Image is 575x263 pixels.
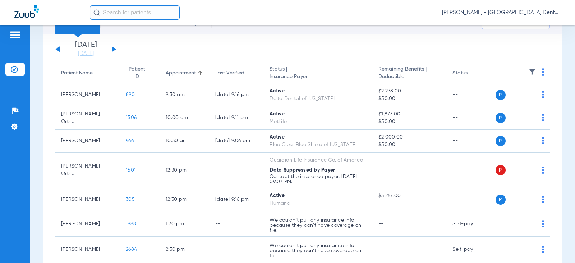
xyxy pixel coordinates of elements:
td: 1:30 PM [160,211,210,237]
img: group-dot-blue.svg [542,246,544,253]
td: 10:30 AM [160,130,210,153]
td: -- [447,106,495,130]
span: P [496,113,506,123]
td: [PERSON_NAME] - Ortho [55,106,120,130]
th: Status | [264,63,373,83]
span: 1506 [126,115,137,120]
span: -- [378,221,384,226]
span: $50.00 [378,118,441,126]
td: -- [447,188,495,211]
td: Self-pay [447,211,495,237]
span: $50.00 [378,95,441,103]
span: 2684 [126,247,137,252]
img: group-dot-blue.svg [542,91,544,98]
div: Humana [270,200,367,207]
span: 305 [126,197,135,202]
img: group-dot-blue.svg [542,167,544,174]
span: 966 [126,138,134,143]
div: Active [270,133,367,141]
div: Delta Dental of [US_STATE] [270,95,367,103]
td: [PERSON_NAME] [55,130,120,153]
p: We couldn’t pull any insurance info because they don’t have coverage on file. [270,243,367,258]
td: [PERSON_NAME] [55,188,120,211]
div: Patient ID [126,65,154,81]
span: [PERSON_NAME] - [GEOGRAPHIC_DATA] Dental Care [442,9,561,16]
a: [DATE] [64,50,107,57]
input: Search for patients [90,5,180,20]
span: Insurance Payer [270,73,367,81]
span: P [496,136,506,146]
td: 2:30 PM [160,237,210,262]
span: Deductible [378,73,441,81]
img: group-dot-blue.svg [542,220,544,227]
td: -- [447,130,495,153]
div: MetLife [270,118,367,126]
span: P [496,195,506,205]
img: Search Icon [93,9,100,16]
td: 10:00 AM [160,106,210,130]
td: 12:30 PM [160,153,210,188]
td: [DATE] 9:06 PM [210,130,264,153]
div: Patient Name [61,69,114,77]
span: P [496,90,506,100]
span: $50.00 [378,141,441,149]
td: 9:30 AM [160,83,210,106]
span: $2,000.00 [378,133,441,141]
img: group-dot-blue.svg [542,196,544,203]
div: Guardian Life Insurance Co. of America [270,157,367,164]
div: Patient Name [61,69,93,77]
div: Active [270,87,367,95]
p: Contact the insurance payer. [DATE] 09:07 PM. [270,174,367,184]
div: Last Verified [215,69,244,77]
td: Self-pay [447,237,495,262]
span: P [496,165,506,175]
td: -- [210,237,264,262]
img: group-dot-blue.svg [542,68,544,76]
td: [PERSON_NAME] [55,211,120,237]
img: hamburger-icon [9,31,21,39]
th: Status [447,63,495,83]
td: [DATE] 9:16 PM [210,83,264,106]
span: -- [378,247,384,252]
td: [DATE] 9:16 PM [210,188,264,211]
span: 890 [126,92,135,97]
th: Remaining Benefits | [373,63,447,83]
div: Active [270,192,367,200]
div: Active [270,110,367,118]
img: Zuub Logo [14,5,39,18]
span: $2,238.00 [378,87,441,95]
td: [PERSON_NAME]- Ortho [55,153,120,188]
td: -- [210,153,264,188]
img: group-dot-blue.svg [542,137,544,144]
td: -- [447,153,495,188]
div: Patient ID [126,65,148,81]
span: -- [378,168,384,173]
span: -- [378,200,441,207]
span: 1501 [126,168,136,173]
div: Last Verified [215,69,258,77]
div: Blue Cross Blue Shield of [US_STATE] [270,141,367,149]
td: -- [210,211,264,237]
span: 1988 [126,221,136,226]
img: filter.svg [529,68,536,76]
span: Data Suppressed by Payer [270,168,335,173]
td: [PERSON_NAME] [55,237,120,262]
div: Appointment [166,69,204,77]
td: 12:30 PM [160,188,210,211]
td: [PERSON_NAME] [55,83,120,106]
p: We couldn’t pull any insurance info because they don’t have coverage on file. [270,218,367,233]
td: [DATE] 9:11 PM [210,106,264,130]
span: $3,267.00 [378,192,441,200]
div: Appointment [166,69,196,77]
li: [DATE] [64,41,107,57]
span: $1,873.00 [378,110,441,118]
td: -- [447,83,495,106]
img: group-dot-blue.svg [542,114,544,121]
